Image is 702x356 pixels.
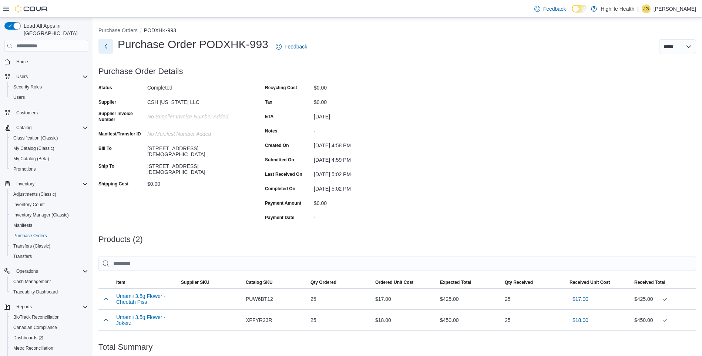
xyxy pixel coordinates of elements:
button: Transfers [7,251,91,262]
span: Catalog [16,125,31,131]
span: Dashboards [10,333,88,342]
button: Qty Ordered [308,276,372,288]
span: Home [16,59,28,65]
a: Transfers [10,252,35,261]
label: Submitted On [265,157,294,163]
div: $450.00 [437,313,502,328]
a: Manifests [10,221,35,230]
button: Umamii 3.5g Flower - Jokerz [116,314,175,326]
span: Security Roles [10,83,88,91]
span: Cash Management [13,279,51,285]
p: Highlife Health [601,4,634,13]
span: Transfers (Classic) [10,242,88,251]
span: Promotions [10,165,88,174]
span: Customers [16,110,38,116]
label: Last Received On [265,171,302,177]
div: $17.00 [372,292,437,306]
span: Feedback [285,43,307,50]
a: Inventory Count [10,200,48,209]
div: 25 [308,292,372,306]
span: Catalog [13,123,88,132]
span: Operations [16,268,38,274]
span: Inventory Manager (Classic) [13,212,69,218]
button: Qty Received [502,276,567,288]
div: [DATE] 4:58 PM [314,140,413,148]
div: $0.00 [314,82,413,91]
button: Catalog SKU [243,276,308,288]
a: Traceabilty Dashboard [10,288,61,296]
a: Transfers (Classic) [10,242,53,251]
div: $18.00 [372,313,437,328]
span: Received Total [634,279,665,285]
button: Ordered Unit Cost [372,276,437,288]
label: Supplier [98,99,116,105]
a: Users [10,93,28,102]
span: $17.00 [572,295,588,303]
button: Inventory Count [7,199,91,210]
label: Payment Amount [265,200,301,206]
span: Users [16,74,28,80]
button: PODXHK-993 [144,27,176,33]
button: Canadian Compliance [7,322,91,333]
span: Qty Ordered [310,279,336,285]
div: $0.00 [314,96,413,105]
span: Transfers (Classic) [13,243,50,249]
span: Supplier SKU [181,279,209,285]
button: Received Unit Cost [567,276,631,288]
a: Canadian Compliance [10,323,60,332]
span: Metrc Reconciliation [10,344,88,353]
div: No Supplier Invoice Number added [147,111,246,120]
div: [DATE] 4:59 PM [314,154,413,163]
button: Promotions [7,164,91,174]
h1: Purchase Order PODXHK-993 [118,37,268,52]
span: My Catalog (Classic) [13,145,54,151]
span: Received Unit Cost [570,279,610,285]
span: Inventory Manager (Classic) [10,211,88,219]
span: My Catalog (Classic) [10,144,88,153]
button: Operations [1,266,91,276]
div: [DATE] [314,111,413,120]
button: Received Total [631,276,696,288]
button: Users [13,72,31,81]
label: Manifest/Transfer ID [98,131,141,137]
div: [STREET_ADDRESS][DEMOGRAPHIC_DATA] [147,142,246,157]
label: Recycling Cost [265,85,297,91]
label: Ship To [98,163,114,169]
a: Dashboards [10,333,46,342]
button: Traceabilty Dashboard [7,287,91,297]
span: Security Roles [13,84,42,90]
a: Inventory Manager (Classic) [10,211,72,219]
span: Reports [16,304,32,310]
span: Item [116,279,125,285]
span: Inventory Count [10,200,88,209]
button: Next [98,39,113,54]
p: [PERSON_NAME] [654,4,696,13]
button: Home [1,56,91,67]
span: $18.00 [572,316,588,324]
span: Canadian Compliance [13,325,57,330]
label: ETA [265,114,273,120]
span: Customers [13,108,88,117]
span: Adjustments (Classic) [13,191,56,197]
div: Jennifer Gierum [642,4,651,13]
div: $425.00 [437,292,502,306]
button: Users [7,92,91,103]
a: Metrc Reconciliation [10,344,56,353]
button: Inventory [1,179,91,189]
span: Traceabilty Dashboard [10,288,88,296]
label: Tax [265,99,272,105]
span: Classification (Classic) [10,134,88,142]
span: BioTrack Reconciliation [10,313,88,322]
span: Inventory [16,181,34,187]
span: My Catalog (Beta) [10,154,88,163]
button: Catalog [1,122,91,133]
label: Bill To [98,145,112,151]
button: Reports [13,302,35,311]
label: Status [98,85,112,91]
a: Promotions [10,165,39,174]
button: Adjustments (Classic) [7,189,91,199]
p: | [637,4,639,13]
label: Shipping Cost [98,181,128,187]
button: Cash Management [7,276,91,287]
button: Catalog [13,123,34,132]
